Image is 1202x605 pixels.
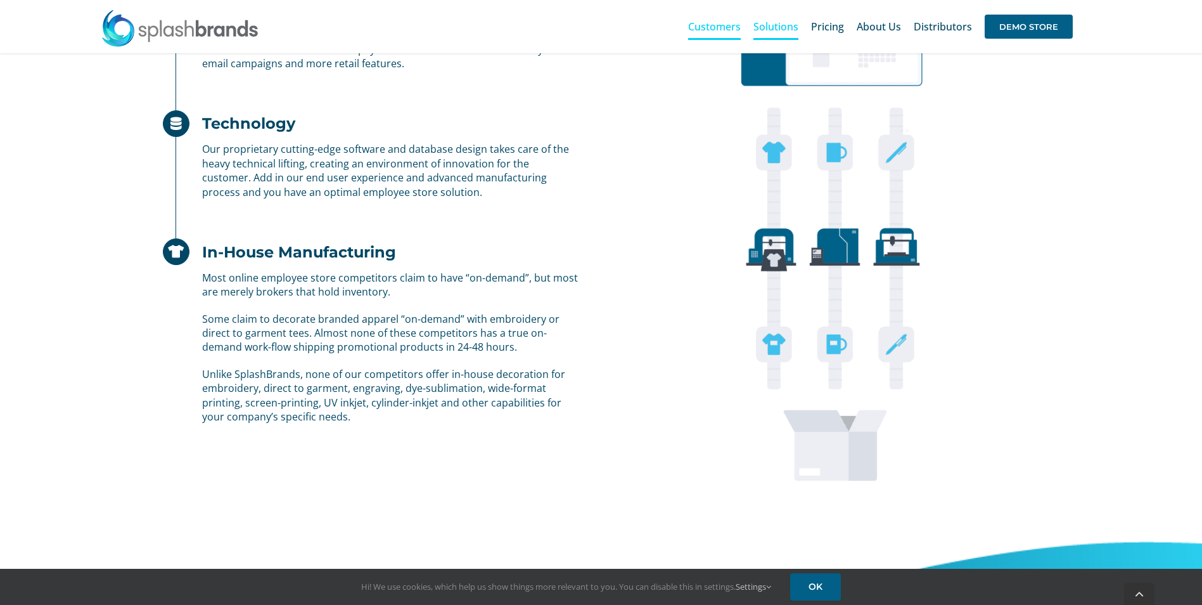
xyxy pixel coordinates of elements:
nav: Main Menu Sticky [688,6,1073,47]
p: Unlike SplashBrands, none of our competitors offer in-house decoration for embroidery, direct to ... [202,367,578,424]
p: Most online employee store competitors claim to have “on-demand”, but most are merely brokers tha... [202,271,578,299]
span: DEMO STORE [985,15,1073,39]
img: SplashBrands.com Logo [101,9,259,47]
a: Settings [736,581,771,592]
a: Customers [688,6,741,47]
a: OK [790,573,841,601]
span: Solutions [753,22,798,32]
a: DEMO STORE [985,6,1073,47]
a: Pricing [811,6,844,47]
span: Distributors [914,22,972,32]
span: About Us [857,22,901,32]
h2: In-House Manufacturing [202,243,396,261]
span: Customers [688,22,741,32]
span: Hi! We use cookies, which help us show things more relevant to you. You can disable this in setti... [361,581,771,592]
h2: Technology [202,114,295,133]
span: Pricing [811,22,844,32]
a: Distributors [914,6,972,47]
p: Some claim to decorate branded apparel “on-demand” with embroidery or direct to garment tees. Alm... [202,312,578,355]
p: Our proprietary cutting-edge software and database design takes care of the heavy technical lifti... [202,142,578,199]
